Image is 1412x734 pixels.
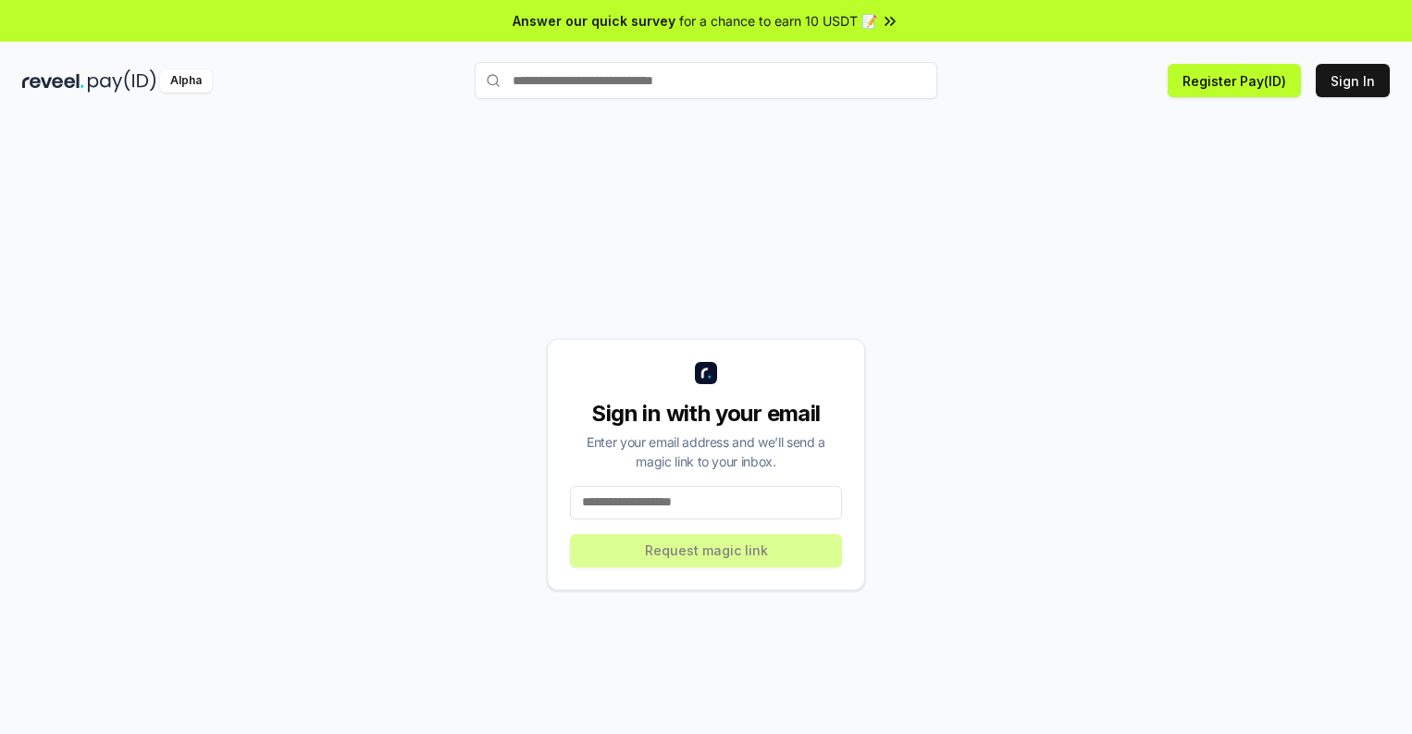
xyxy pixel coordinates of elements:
button: Register Pay(ID) [1168,64,1301,97]
div: Enter your email address and we’ll send a magic link to your inbox. [570,432,842,471]
span: Answer our quick survey [513,11,675,31]
span: for a chance to earn 10 USDT 📝 [679,11,877,31]
div: Alpha [160,69,212,93]
img: logo_small [695,362,717,384]
div: Sign in with your email [570,399,842,429]
img: pay_id [88,69,156,93]
button: Sign In [1316,64,1390,97]
img: reveel_dark [22,69,84,93]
